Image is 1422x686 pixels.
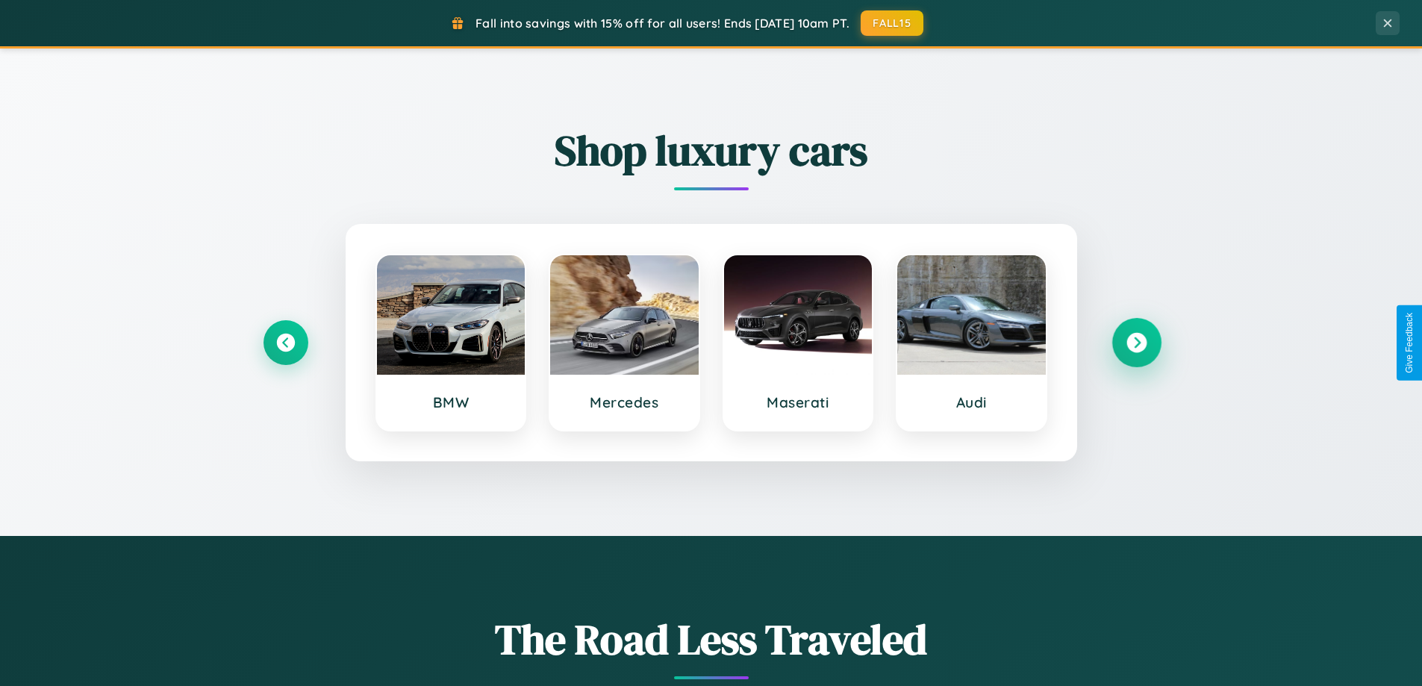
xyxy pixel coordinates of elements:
h3: BMW [392,393,511,411]
h3: Mercedes [565,393,684,411]
h2: Shop luxury cars [263,122,1159,179]
h3: Maserati [739,393,858,411]
h3: Audi [912,393,1031,411]
span: Fall into savings with 15% off for all users! Ends [DATE] 10am PT. [475,16,849,31]
h1: The Road Less Traveled [263,611,1159,668]
div: Give Feedback [1404,313,1415,373]
button: FALL15 [861,10,923,36]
